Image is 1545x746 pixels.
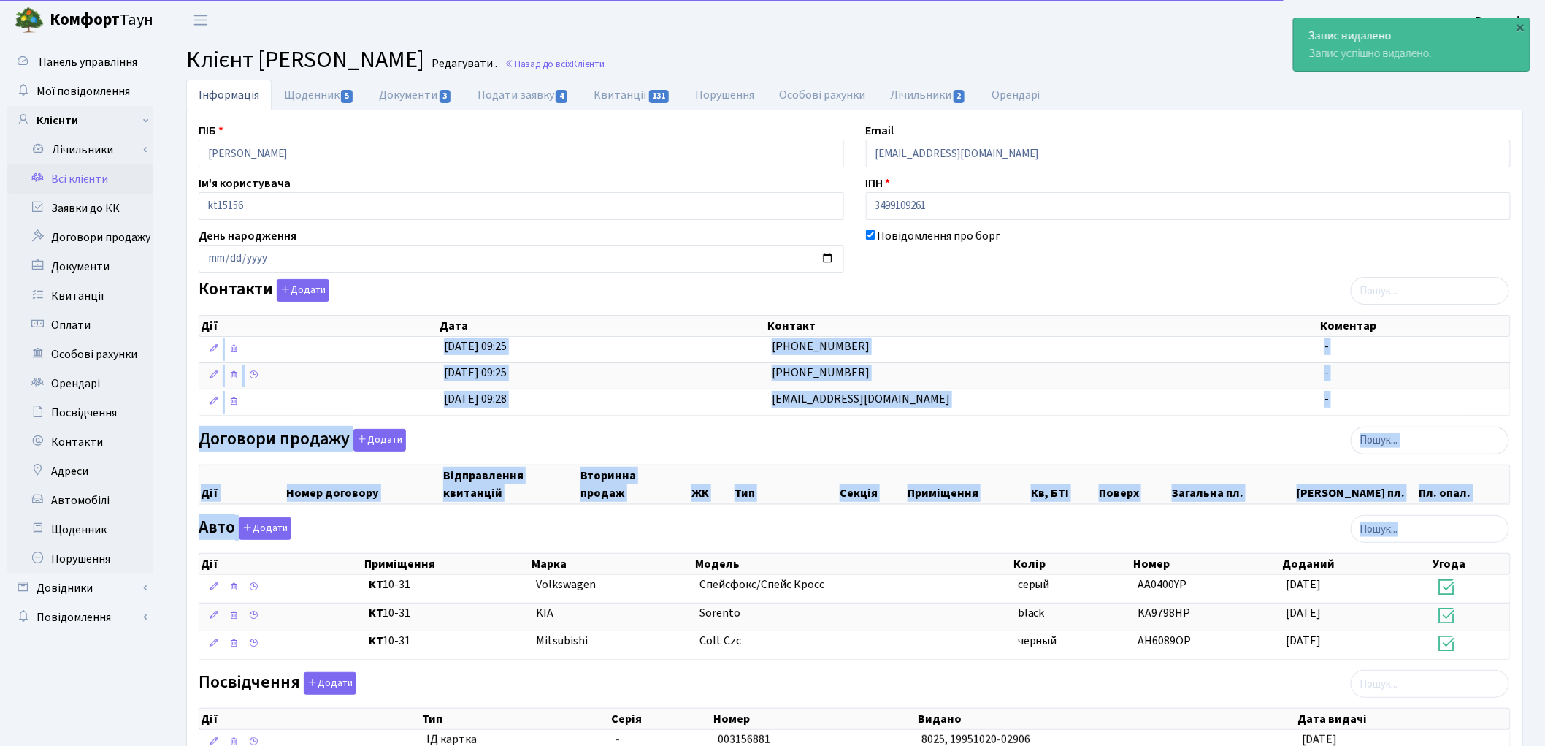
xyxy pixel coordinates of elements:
th: Номер договору [285,465,442,503]
th: Номер [713,709,916,729]
label: Повідомлення про борг [878,227,1001,245]
th: Тип [733,465,839,503]
th: Поверх [1097,465,1170,503]
span: AA0400YP [1138,576,1186,593]
span: 10-31 [369,633,524,650]
th: Колір [1012,554,1132,574]
b: Комфорт [50,8,120,31]
th: Секція [838,465,906,503]
a: Мої повідомлення [7,77,153,106]
span: 5 [341,90,353,103]
span: KIA [536,605,553,621]
th: Кв, БТІ [1030,465,1097,503]
span: черный [1018,633,1057,649]
button: Контакти [277,279,329,302]
label: Авто [199,517,291,540]
th: Дії [199,554,363,574]
span: Клієнти [572,57,605,71]
a: Контакти [7,427,153,457]
button: Договори продажу [353,429,406,452]
b: Рецепція [1476,12,1527,28]
button: Посвідчення [304,672,356,695]
th: Видано [916,709,1297,729]
th: Відправлення квитанцій [442,465,578,503]
a: Адреси [7,457,153,486]
a: Квитанції [581,80,683,110]
a: Особові рахунки [7,340,153,369]
span: серый [1018,576,1050,593]
a: Щоденник [272,80,367,110]
th: Дії [199,465,285,503]
a: Подати заявку [465,80,581,110]
label: Ім'я користувача [199,175,291,192]
th: Дії [199,709,421,729]
input: Пошук... [1351,515,1509,543]
th: Доданий [1281,554,1431,574]
small: Редагувати . [429,57,497,71]
input: Пошук... [1351,670,1509,698]
b: КТ [369,633,383,649]
span: Мої повідомлення [37,83,130,99]
a: Порушення [7,544,153,574]
span: 131 [649,90,670,103]
label: Контакти [199,279,329,302]
span: 10-31 [369,576,524,593]
b: КТ [369,605,383,621]
div: × [1514,20,1528,34]
input: Пошук... [1351,277,1509,305]
img: logo.png [15,6,44,35]
span: 3 [440,90,451,103]
span: black [1018,605,1045,621]
span: Colt Czc [699,633,741,649]
a: Додати [273,277,329,302]
label: День народження [199,227,296,245]
input: Пошук... [1351,427,1509,454]
th: Загальна пл. [1170,465,1295,503]
span: Таун [50,8,153,33]
a: Щоденник [7,515,153,544]
span: [EMAIL_ADDRESS][DOMAIN_NAME] [772,391,950,407]
label: ПІБ [199,122,223,140]
a: Повідомлення [7,603,153,632]
a: Лічильники [878,80,979,110]
label: Email [866,122,894,140]
span: АН6089ОР [1138,633,1191,649]
span: [PHONE_NUMBER] [772,338,870,354]
a: Додати [350,426,406,452]
span: [DATE] 09:28 [444,391,507,407]
th: [PERSON_NAME] пл. [1295,465,1418,503]
th: ЖК [690,465,733,503]
span: - [1324,365,1329,381]
th: Серія [610,709,713,729]
span: [DATE] 09:25 [444,365,507,381]
div: Запис успішно видалено. [1294,18,1530,71]
a: Орендарі [7,369,153,398]
span: 4 [556,90,567,103]
span: Mitsubishi [536,633,588,649]
span: Клієнт [PERSON_NAME] [186,43,424,77]
th: Марка [530,554,694,574]
a: Документи [7,252,153,281]
span: [DATE] [1287,633,1322,649]
a: Договори продажу [7,223,153,252]
span: [PHONE_NUMBER] [772,365,870,381]
a: Додати [235,515,291,541]
span: - [1324,338,1329,354]
th: Приміщення [906,465,1030,503]
span: [DATE] [1287,605,1322,621]
span: [DATE] 09:25 [444,338,507,354]
a: Клієнти [7,106,153,135]
th: Контакт [766,316,1319,336]
th: Дата [438,316,766,336]
button: Авто [239,517,291,540]
span: Панель управління [39,54,137,70]
th: Угода [1431,554,1510,574]
a: Заявки до КК [7,194,153,223]
strong: Запис видалено [1308,28,1392,44]
button: Переключити навігацію [183,8,219,32]
a: Назад до всіхКлієнти [505,57,605,71]
a: Документи [367,80,464,110]
th: Приміщення [363,554,530,574]
a: Додати [300,670,356,696]
a: Лічильники [17,135,153,164]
